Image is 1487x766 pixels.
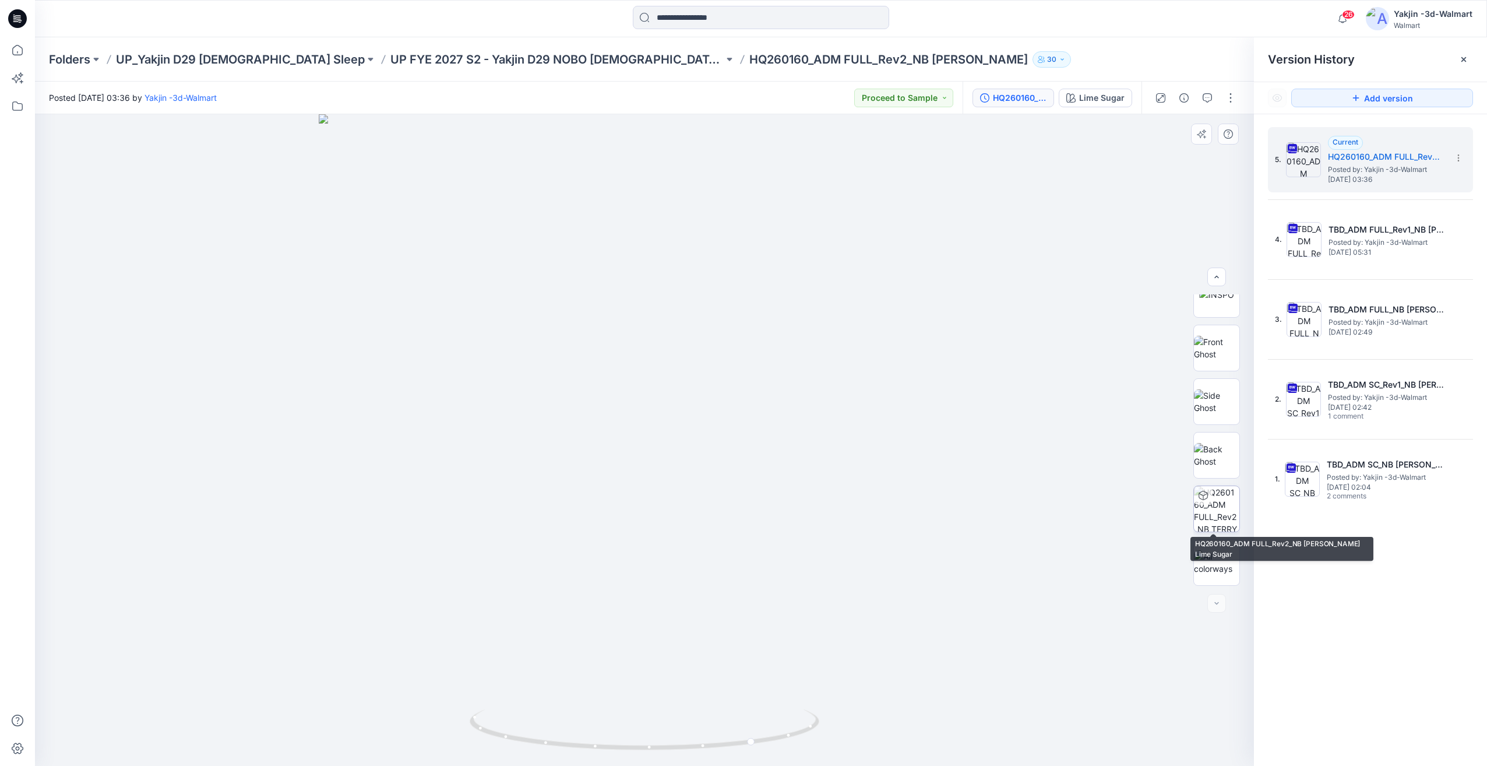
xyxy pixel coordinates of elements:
[1194,443,1239,468] img: Back Ghost
[1327,492,1408,501] span: 2 comments
[116,51,365,68] a: UP_Yakjin D29 [DEMOGRAPHIC_DATA] Sleep
[390,51,724,68] a: UP FYE 2027 S2 - Yakjin D29 NOBO [DEMOGRAPHIC_DATA] Sleepwear
[49,92,217,104] span: Posted [DATE] 03:36 by
[1328,164,1444,175] span: Posted by: Yakjin -3d-Walmart
[1328,175,1444,184] span: [DATE] 03:36
[1287,302,1322,337] img: TBD_ADM FULL_NB TERRY SKORT OPT1
[1327,458,1443,472] h5: TBD_ADM SC_NB TERRY SKORT OPT1
[1327,483,1443,491] span: [DATE] 02:04
[1286,142,1321,177] img: HQ260160_ADM FULL_Rev2_NB TERRY SKORT
[1329,237,1445,248] span: Posted by: Yakjin -3d-Walmart
[1275,234,1282,245] span: 4.
[1366,7,1389,30] img: avatar
[1327,472,1443,483] span: Posted by: Yakjin -3d-Walmart
[749,51,1028,68] p: HQ260160_ADM FULL_Rev2_NB [PERSON_NAME]
[1291,89,1473,107] button: Add version
[1194,550,1239,575] img: All colorways
[1268,89,1287,107] button: Show Hidden Versions
[1275,154,1281,165] span: 5.
[993,92,1046,104] div: HQ260160_ADM FULL_Rev2_NB TERRY SKORT
[1275,314,1282,325] span: 3.
[1329,317,1445,328] span: Posted by: Yakjin -3d-Walmart
[1199,289,1234,301] img: INSPO
[1286,382,1321,417] img: TBD_ADM SC_Rev1_NB TERRY SKORT OPT1
[1333,138,1358,146] span: Current
[1047,53,1056,66] p: 30
[1329,248,1445,256] span: [DATE] 05:31
[1394,7,1472,21] div: Yakjin -3d-Walmart
[1194,389,1239,414] img: Side Ghost
[1328,403,1444,412] span: [DATE] 02:42
[1059,89,1132,107] button: Lime Sugar
[1175,89,1193,107] button: Details
[1275,474,1280,484] span: 1.
[1328,150,1444,164] h5: HQ260160_ADM FULL_Rev2_NB TERRY SKORT
[1194,486,1239,532] img: HQ260160_ADM FULL_Rev2_NB TERRY SKORT Lime Sugar
[1275,394,1281,405] span: 2.
[1328,378,1444,392] h5: TBD_ADM SC_Rev1_NB TERRY SKORT OPT1
[1342,10,1355,19] span: 26
[1268,52,1355,66] span: Version History
[145,93,217,103] a: Yakjin -3d-Walmart
[1285,462,1320,497] img: TBD_ADM SC_NB TERRY SKORT OPT1
[1328,412,1410,421] span: 1 comment
[1329,303,1445,317] h5: TBD_ADM FULL_NB TERRY SKORT OPT1
[1329,223,1445,237] h5: TBD_ADM FULL_Rev1_NB TERRY SKORT OPT1
[972,89,1054,107] button: HQ260160_ADM FULL_Rev2_NB [PERSON_NAME]
[1033,51,1071,68] button: 30
[49,51,90,68] a: Folders
[1287,222,1322,257] img: TBD_ADM FULL_Rev1_NB TERRY SKORT OPT1
[1459,55,1468,64] button: Close
[1328,392,1444,403] span: Posted by: Yakjin -3d-Walmart
[1329,328,1445,336] span: [DATE] 02:49
[1079,92,1125,104] div: Lime Sugar
[1394,21,1472,30] div: Walmart
[1194,336,1239,360] img: Front Ghost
